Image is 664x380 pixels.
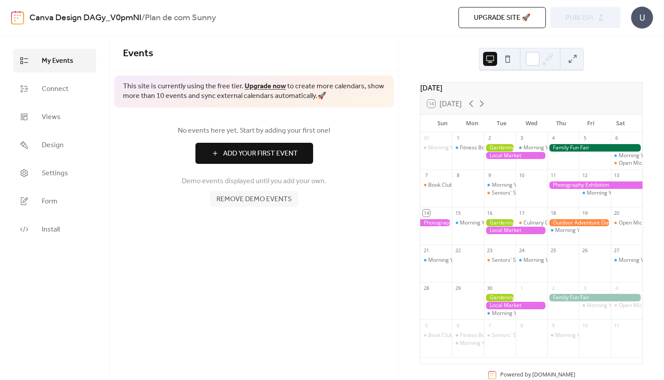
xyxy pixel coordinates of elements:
div: Morning Yoga Bliss [460,219,507,227]
div: Morning Yoga Bliss [555,332,602,339]
div: Culinary Cooking Class [523,219,579,227]
div: Photography Exhibition [420,219,452,227]
div: 8 [455,172,461,179]
div: 15 [455,210,461,216]
span: Form [42,196,58,207]
a: Install [13,217,96,241]
div: Local Market [484,227,548,234]
div: [DATE] [420,83,642,93]
div: Family Fun Fair [547,294,642,301]
div: 2 [487,135,493,141]
a: Add Your First Event [123,143,385,164]
div: 8 [518,322,525,329]
div: Outdoor Adventure Day [547,219,611,227]
span: Views [42,112,61,123]
div: Morning Yoga Bliss [428,257,475,264]
div: Morning Yoga Bliss [611,152,642,159]
div: 1 [518,285,525,291]
div: Gardening Workshop [484,144,516,152]
div: Morning Yoga Bliss [523,257,570,264]
a: Connect [13,77,96,101]
div: Seniors' Social Tea [484,257,516,264]
div: Book Club Gathering [428,181,479,189]
a: Settings [13,161,96,185]
div: 18 [550,210,556,216]
div: Fitness Bootcamp [452,332,484,339]
div: 16 [487,210,493,216]
span: Events [123,44,153,63]
div: 29 [455,285,461,291]
div: 14 [423,210,429,216]
div: 10 [581,322,588,329]
button: Remove demo events [210,191,298,207]
a: Views [13,105,96,129]
div: Sun [427,115,457,132]
div: Seniors' Social Tea [484,189,516,197]
div: Wed [516,115,546,132]
b: / [141,10,145,26]
div: Morning Yoga Bliss [420,257,452,264]
div: 28 [423,285,429,291]
span: This site is currently using the free tier. to create more calendars, show more than 10 events an... [123,82,385,101]
div: 30 [487,285,493,291]
div: Local Market [484,302,548,309]
div: Culinary Cooking Class [516,219,547,227]
div: Morning Yoga Bliss [523,144,570,152]
div: Fitness Bootcamp [460,144,503,152]
div: Morning Yoga Bliss [579,189,610,197]
span: Demo events displayed until you add your own. [182,176,326,187]
div: 7 [423,172,429,179]
div: Morning Yoga Bliss [555,227,602,234]
div: Book Club Gathering [420,332,452,339]
div: 2 [550,285,556,291]
div: Open Mic Night [619,159,657,167]
b: Plan de com Sunny [145,10,216,26]
div: 7 [487,322,493,329]
div: Fitness Bootcamp [460,332,503,339]
div: 22 [455,247,461,254]
div: 4 [613,285,620,291]
div: Morning Yoga Bliss [587,302,634,309]
div: 11 [613,322,620,329]
div: 9 [487,172,493,179]
div: Mon [457,115,487,132]
div: Seniors' Social Tea [484,332,516,339]
div: Morning Yoga Bliss [579,302,610,309]
span: No events here yet. Start by adding your first one! [123,126,385,136]
div: Family Fun Fair [547,144,642,152]
div: 1 [455,135,461,141]
span: Design [42,140,64,151]
div: Sat [606,115,635,132]
div: Photography Exhibition [547,181,642,189]
div: 6 [613,135,620,141]
div: 25 [550,247,556,254]
button: Upgrade site 🚀 [458,7,546,28]
div: Open Mic Night [619,302,657,309]
span: Install [42,224,60,235]
div: 5 [581,135,588,141]
div: Morning Yoga Bliss [484,181,516,189]
div: Morning Yoga Bliss [492,310,539,317]
div: Gardening Workshop [484,294,516,301]
div: 9 [550,322,556,329]
span: My Events [42,56,73,66]
div: 12 [581,172,588,179]
div: 11 [550,172,556,179]
div: Open Mic Night [611,159,642,167]
div: Morning Yoga Bliss [452,340,484,347]
div: Seniors' Social Tea [492,257,538,264]
div: Morning Yoga Bliss [492,181,539,189]
div: Morning Yoga Bliss [420,144,452,152]
div: Morning Yoga Bliss [484,310,516,317]
div: 4 [550,135,556,141]
img: logo [11,11,24,25]
div: Book Club Gathering [420,181,452,189]
div: U [631,7,653,29]
div: Morning Yoga Bliss [516,144,547,152]
div: 3 [581,285,588,291]
div: Morning Yoga Bliss [452,219,484,227]
div: 5 [423,322,429,329]
div: Open Mic Night [611,302,642,309]
div: 23 [487,247,493,254]
div: Open Mic Night [619,219,657,227]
